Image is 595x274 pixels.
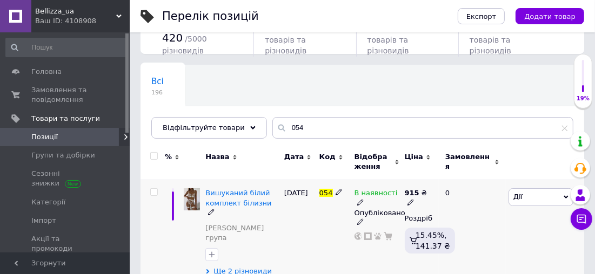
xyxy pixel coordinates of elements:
[162,11,259,22] div: Перелік позицій
[405,188,436,208] div: ₴
[355,189,398,200] span: В наявності
[416,231,450,250] span: 15.45%, 141.37 ₴
[31,85,100,105] span: Замовлення та повідомлення
[571,208,592,230] button: Чат з покупцем
[31,234,100,254] span: Акції та промокоди
[31,132,58,142] span: Позиції
[284,152,304,162] span: Дата
[205,223,278,243] a: [PERSON_NAME] група
[405,214,436,223] div: Роздріб
[205,152,229,162] span: Назва
[31,197,65,207] span: Категорії
[31,114,100,124] span: Товари та послуги
[355,152,392,172] span: Відображення
[151,77,164,86] span: Всі
[319,152,336,162] span: Код
[524,12,576,20] span: Додати товар
[470,36,511,55] span: товарів та різновидів
[163,124,245,132] span: Відфільтруйте товари
[35,6,116,16] span: Bellizza_ua
[31,67,62,77] span: Головна
[272,117,573,139] input: Пошук по назві позиції, артикулу і пошуковим запитам
[405,152,423,162] span: Ціна
[445,152,492,172] span: Замовлення
[184,188,200,210] img: Изысканный белый комплект белья
[265,36,306,55] span: товарів та різновидів
[516,8,584,24] button: Додати товар
[265,20,285,33] span: 616
[470,20,477,33] span: 9
[466,12,497,20] span: Експорт
[162,31,183,44] span: 420
[405,189,419,197] b: 915
[355,208,399,228] div: Опубліковано
[5,38,127,57] input: Пошук
[367,20,388,33] span: 607
[31,216,56,225] span: Імпорт
[458,8,505,24] button: Експорт
[151,88,164,97] span: 196
[367,36,409,55] span: товарів та різновидів
[513,193,523,201] span: Дії
[205,189,271,207] a: Вишуканий білий комплект білизни
[165,152,172,162] span: %
[31,169,100,188] span: Сезонні знижки
[35,16,130,26] div: Ваш ID: 4108908
[319,189,333,197] span: 054
[574,95,592,102] div: 19%
[162,35,207,56] span: / 5000 різновидів
[31,150,95,160] span: Групи та добірки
